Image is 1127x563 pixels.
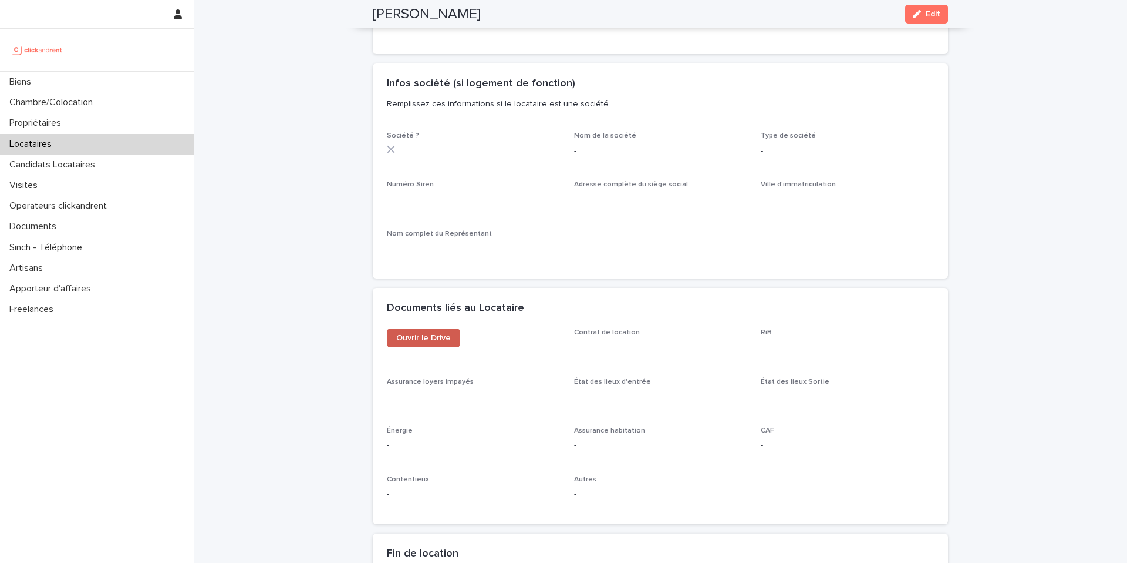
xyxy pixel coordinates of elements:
button: Edit [905,5,948,24]
p: - [387,391,560,403]
h2: Infos société (si logement de fonction) [387,78,575,91]
span: Edit [926,10,940,18]
span: Ouvrir le Drive [396,334,451,342]
span: Adresse complète du siège social [574,181,688,188]
span: Société ? [387,132,419,139]
p: Freelances [5,304,63,315]
p: Apporteur d'affaires [5,283,100,294]
span: Contentieux [387,476,429,483]
span: CAF [761,427,774,434]
p: - [387,194,560,206]
span: État des lieux d'entrée [574,378,651,386]
p: - [574,342,747,354]
span: RiB [761,329,772,336]
span: Énergie [387,427,413,434]
p: - [761,391,934,403]
p: Visites [5,180,47,191]
span: Autres [574,476,596,483]
span: Contrat de location [574,329,640,336]
span: Ville d'immatriculation [761,181,836,188]
span: Nom complet du Représentant [387,230,492,237]
h2: Documents liés au Locataire [387,302,524,315]
p: - [761,342,934,354]
p: Chambre/Colocation [5,97,102,108]
p: Locataires [5,139,61,150]
p: Documents [5,221,66,232]
span: Assurance habitation [574,427,645,434]
p: - [574,440,747,452]
h2: [PERSON_NAME] [373,6,481,23]
a: Ouvrir le Drive [387,329,460,347]
p: - [761,440,934,452]
p: Artisans [5,263,52,274]
p: - [387,488,560,501]
p: Biens [5,76,41,88]
span: Nom de la société [574,132,636,139]
p: Sinch - Téléphone [5,242,92,253]
p: - [387,243,560,255]
h2: Fin de location [387,548,458,561]
p: - [761,194,934,206]
p: - [574,391,747,403]
p: - [574,194,747,206]
p: Remplissez ces informations si le locataire est une société [387,99,929,109]
p: Candidats Locataires [5,159,104,170]
span: État des lieux Sortie [761,378,829,386]
p: Propriétaires [5,118,70,129]
img: UCB0brd3T0yccxBKYDjQ [9,38,66,62]
p: - [387,440,560,452]
p: - [761,145,934,157]
p: - [574,145,747,157]
span: Numéro Siren [387,181,434,188]
span: Assurance loyers impayés [387,378,474,386]
span: Type de société [761,132,816,139]
p: Operateurs clickandrent [5,200,116,212]
p: - [574,488,747,501]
